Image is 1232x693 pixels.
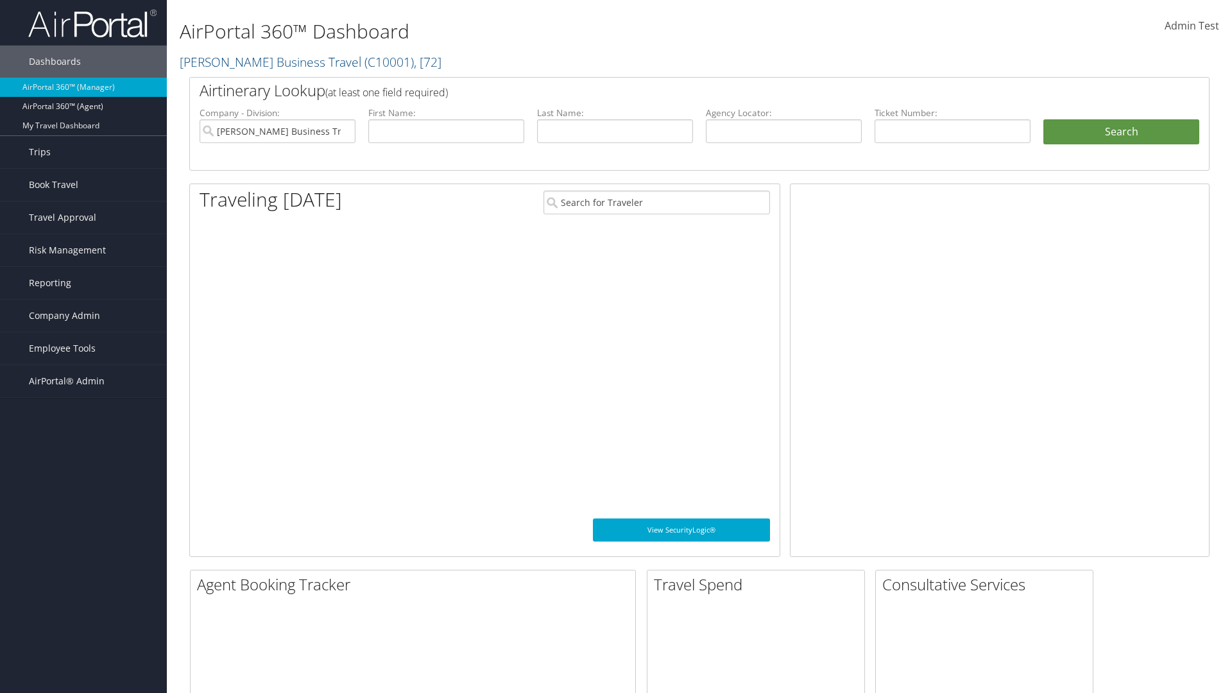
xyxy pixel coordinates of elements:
[654,574,864,595] h2: Travel Spend
[882,574,1093,595] h2: Consultative Services
[29,169,78,201] span: Book Travel
[29,201,96,234] span: Travel Approval
[593,518,770,542] a: View SecurityLogic®
[368,107,524,119] label: First Name:
[200,107,355,119] label: Company - Division:
[325,85,448,99] span: (at least one field required)
[1043,119,1199,145] button: Search
[29,300,100,332] span: Company Admin
[29,332,96,364] span: Employee Tools
[1165,19,1219,33] span: Admin Test
[200,80,1115,101] h2: Airtinerary Lookup
[180,53,441,71] a: [PERSON_NAME] Business Travel
[875,107,1031,119] label: Ticket Number:
[200,186,342,213] h1: Traveling [DATE]
[29,267,71,299] span: Reporting
[29,46,81,78] span: Dashboards
[414,53,441,71] span: , [ 72 ]
[543,191,770,214] input: Search for Traveler
[197,574,635,595] h2: Agent Booking Tracker
[706,107,862,119] label: Agency Locator:
[29,234,106,266] span: Risk Management
[537,107,693,119] label: Last Name:
[28,8,157,38] img: airportal-logo.png
[180,18,873,45] h1: AirPortal 360™ Dashboard
[1165,6,1219,46] a: Admin Test
[29,136,51,168] span: Trips
[364,53,414,71] span: ( C10001 )
[29,365,105,397] span: AirPortal® Admin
